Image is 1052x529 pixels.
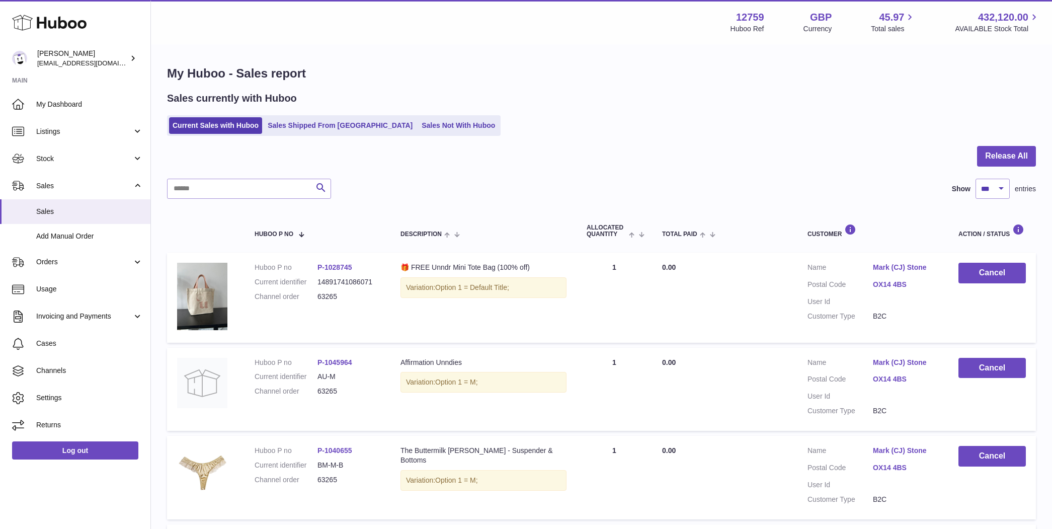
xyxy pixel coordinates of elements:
[873,463,938,473] a: OX14 4BS
[317,292,380,301] dd: 63265
[400,470,567,491] div: Variation:
[807,392,873,401] dt: User Id
[317,277,380,287] dd: 14891741086071
[36,154,132,164] span: Stock
[873,495,938,504] dd: B2C
[36,100,143,109] span: My Dashboard
[36,127,132,136] span: Listings
[873,406,938,416] dd: B2C
[36,181,132,191] span: Sales
[167,92,297,105] h2: Sales currently with Huboo
[255,475,317,485] dt: Channel order
[418,117,499,134] a: Sales Not With Huboo
[807,280,873,292] dt: Postal Code
[807,480,873,490] dt: User Id
[255,387,317,396] dt: Channel order
[435,378,477,386] span: Option 1 = M;
[36,393,143,403] span: Settings
[12,51,27,66] img: sofiapanwar@unndr.com
[807,297,873,307] dt: User Id
[807,463,873,475] dt: Postal Code
[400,277,567,298] div: Variation:
[36,339,143,348] span: Cases
[662,231,697,238] span: Total paid
[37,59,148,67] span: [EMAIL_ADDRESS][DOMAIN_NAME]
[807,406,873,416] dt: Customer Type
[873,446,938,456] a: Mark (CJ) Stone
[177,358,227,408] img: no-photo.jpg
[36,257,132,267] span: Orders
[807,495,873,504] dt: Customer Type
[662,446,676,455] span: 0.00
[873,358,938,367] a: Mark (CJ) Stone
[255,231,293,238] span: Huboo P no
[807,358,873,370] dt: Name
[873,374,938,384] a: OX14 4BS
[662,358,676,366] span: 0.00
[435,476,477,484] span: Option 1 = M;
[807,374,873,387] dt: Postal Code
[36,312,132,321] span: Invoicing and Payments
[167,65,1036,82] h1: My Huboo - Sales report
[803,24,832,34] div: Currency
[400,358,567,367] div: Affirmation Unndies
[255,292,317,301] dt: Channel order
[400,263,567,272] div: 🎁 FREE Unndr Mini Tote Bag (100% off)
[736,11,764,24] strong: 12759
[955,11,1040,34] a: 432,120.00 AVAILABLE Stock Total
[317,387,380,396] dd: 63265
[400,446,567,465] div: The Buttermilk [PERSON_NAME] - Suspender & Bottoms
[36,420,143,430] span: Returns
[255,358,317,367] dt: Huboo P no
[36,284,143,294] span: Usage
[952,184,970,194] label: Show
[177,263,227,330] img: 127591737078033.jpeg
[169,117,262,134] a: Current Sales with Huboo
[317,446,352,455] a: P-1040655
[317,475,380,485] dd: 63265
[255,446,317,456] dt: Huboo P no
[873,312,938,321] dd: B2C
[317,358,352,366] a: P-1045964
[317,263,352,271] a: P-1028745
[871,11,916,34] a: 45.97 Total sales
[577,253,652,342] td: 1
[873,280,938,289] a: OX14 4BS
[36,207,143,216] span: Sales
[1015,184,1036,194] span: entries
[400,231,442,238] span: Description
[577,348,652,431] td: 1
[577,436,652,519] td: 1
[807,263,873,275] dt: Name
[662,263,676,271] span: 0.00
[12,441,138,460] a: Log out
[36,366,143,375] span: Channels
[435,283,509,291] span: Option 1 = Default Title;
[587,224,626,238] span: ALLOCATED Quantity
[731,24,764,34] div: Huboo Ref
[958,263,1026,283] button: Cancel
[400,372,567,393] div: Variation:
[978,11,1028,24] span: 432,120.00
[958,358,1026,379] button: Cancel
[255,277,317,287] dt: Current identifier
[958,224,1026,238] div: Action / Status
[36,232,143,241] span: Add Manual Order
[264,117,416,134] a: Sales Shipped From [GEOGRAPHIC_DATA]
[317,461,380,470] dd: BM-M-B
[873,263,938,272] a: Mark (CJ) Stone
[871,24,916,34] span: Total sales
[810,11,832,24] strong: GBP
[255,461,317,470] dt: Current identifier
[879,11,904,24] span: 45.97
[177,446,227,496] img: 127591749564453.png
[955,24,1040,34] span: AVAILABLE Stock Total
[807,224,938,238] div: Customer
[255,263,317,272] dt: Huboo P no
[255,372,317,382] dt: Current identifier
[37,49,128,68] div: [PERSON_NAME]
[807,446,873,458] dt: Name
[977,146,1036,167] button: Release All
[807,312,873,321] dt: Customer Type
[958,446,1026,467] button: Cancel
